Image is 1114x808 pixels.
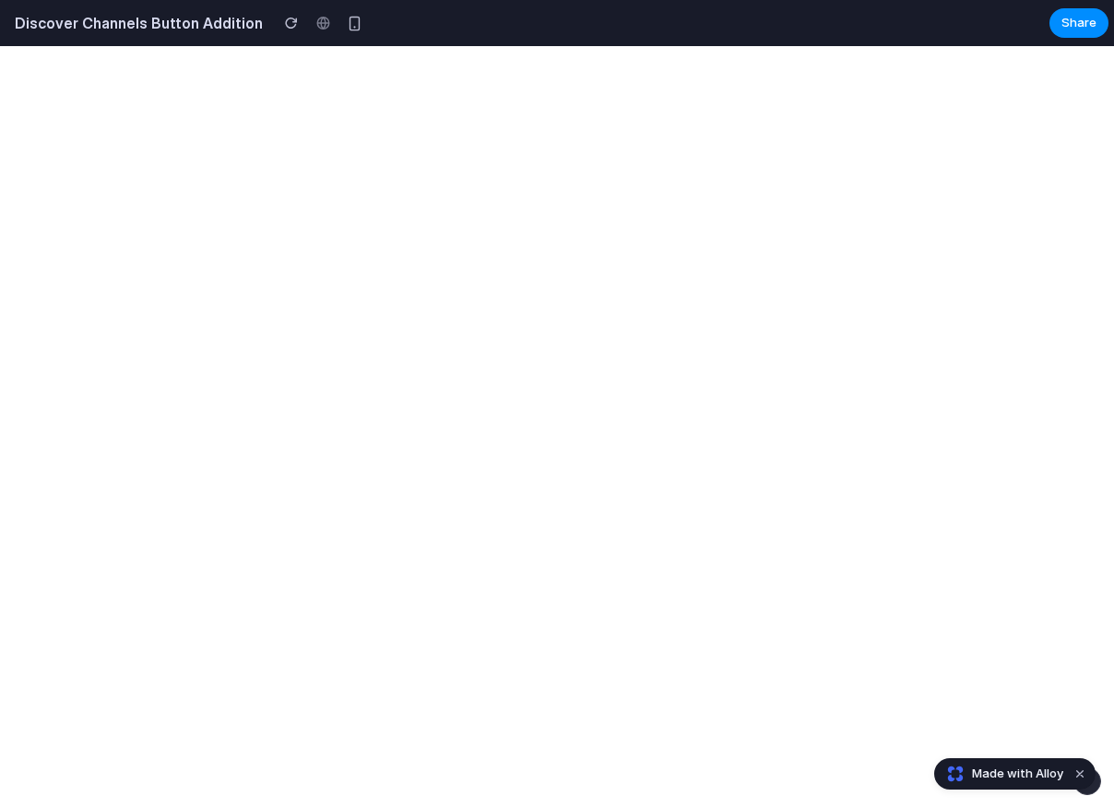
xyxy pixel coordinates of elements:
a: Made with Alloy [935,765,1065,783]
span: Made with Alloy [972,765,1063,783]
h2: Discover Channels Button Addition [7,12,263,34]
button: Dismiss watermark [1069,763,1091,785]
span: Share [1061,14,1096,32]
button: Share [1049,8,1108,38]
